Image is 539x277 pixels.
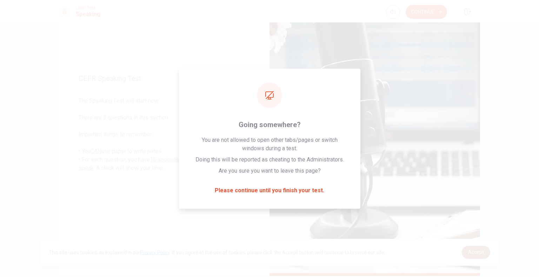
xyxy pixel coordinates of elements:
u: 15 seconds to prepare [150,156,206,163]
span: CEFR Speaking Test [79,74,250,83]
h1: Speaking [76,10,100,19]
div: cookieconsent [40,239,499,266]
span: The Speaking Test will start now. There are 3 questions in this section. Important things to reme... [79,97,250,172]
span: Accept [468,249,484,255]
u: CAN [91,148,101,154]
span: Level Test [76,5,100,10]
a: dismiss cookie message [462,246,490,259]
a: Privacy Policy [140,250,170,255]
button: Continue [406,5,447,19]
span: This site uses cookies, as explained in our . If you agree to the use of cookies, please click th... [49,250,385,255]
